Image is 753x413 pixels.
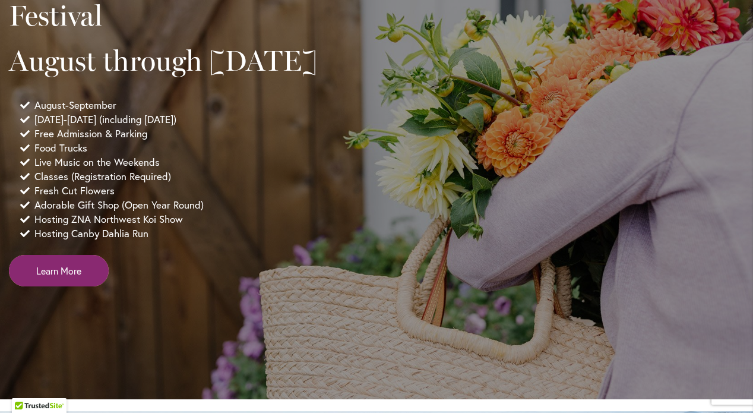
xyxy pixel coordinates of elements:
[34,226,148,241] span: Hosting Canby Dahlia Run
[34,98,116,112] span: August-September
[9,255,109,286] a: Learn More
[34,169,171,184] span: Classes (Registration Required)
[34,112,176,127] span: [DATE]-[DATE] (including [DATE])
[34,212,183,226] span: Hosting ZNA Northwest Koi Show
[36,264,81,278] span: Learn More
[34,198,204,212] span: Adorable Gift Shop (Open Year Round)
[34,127,147,141] span: Free Admission & Parking
[34,184,115,198] span: Fresh Cut Flowers
[34,141,87,155] span: Food Trucks
[9,44,336,77] h2: August through [DATE]
[34,155,160,169] span: Live Music on the Weekends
